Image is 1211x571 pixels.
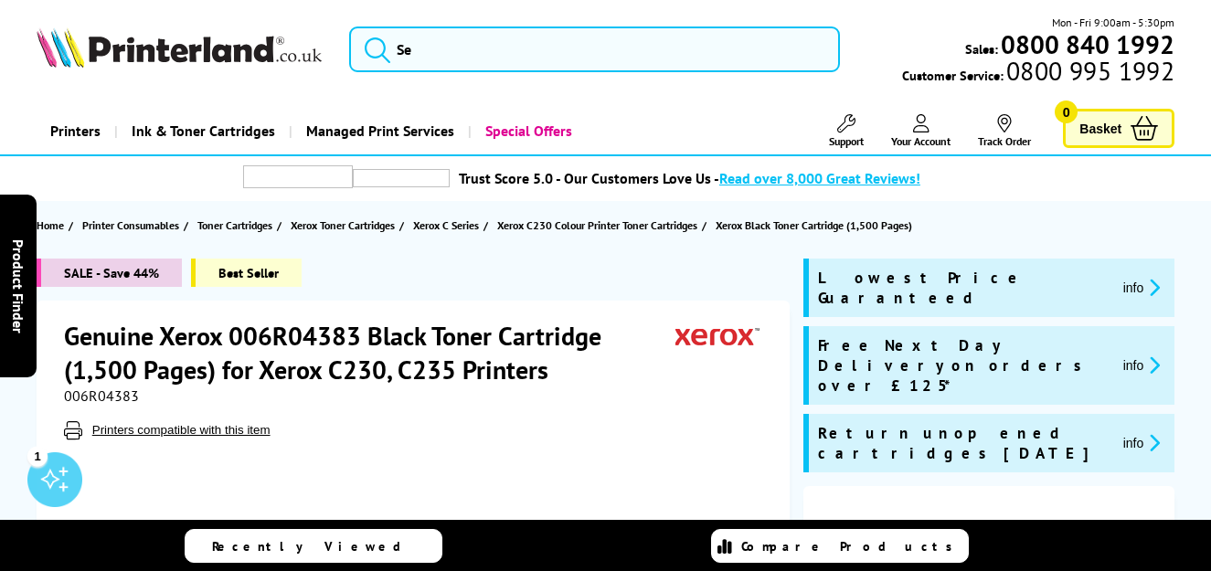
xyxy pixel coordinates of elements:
span: Basket [1079,116,1121,141]
a: Ink & Toner Cartridges [114,108,289,154]
span: 006R04383 [64,386,139,405]
span: Your Account [891,134,951,148]
span: Product Finder [9,238,27,333]
span: Ink & Toner Cartridges [132,108,275,154]
img: Printerland Logo [37,27,322,68]
span: Mon - Fri 9:00am - 5:30pm [1052,14,1174,31]
span: 0800 995 1992 [1004,62,1174,79]
span: Customer Service: [902,62,1174,84]
span: Xerox Black Toner Cartridge (1,500 Pages) [716,218,912,232]
span: Xerox Toner Cartridges [291,216,395,235]
a: Printerland Logo [37,27,326,71]
a: Your Account [891,114,951,148]
a: Home [37,216,69,235]
a: Special Offers [468,108,586,154]
a: Printers [37,108,114,154]
span: Return unopened cartridges [DATE] [818,423,1108,463]
span: Printer Consumables [82,216,179,235]
span: Compare Products [741,538,962,555]
a: Trust Score 5.0 - Our Customers Love Us -Read over 8,000 Great Reviews! [459,169,920,187]
span: Xerox C Series [413,216,479,235]
a: Printer Consumables [82,216,184,235]
span: Home [37,216,64,235]
span: Sales: [965,40,998,58]
a: Toner Cartridges [197,216,277,235]
a: Managed Print Services [289,108,468,154]
a: Compare Products [711,529,969,563]
img: trustpilot rating [353,169,450,187]
a: Xerox Toner Cartridges [291,216,399,235]
span: Free Next Day Delivery on orders over £125* [818,335,1108,396]
h1: Genuine Xerox 006R04383 Black Toner Cartridge (1,500 Pages) for Xerox C230, C235 Printers [64,319,675,386]
button: Printers compatible with this item [87,422,276,438]
span: Toner Cartridges [197,216,272,235]
button: promo-description [1118,354,1166,375]
span: Support [829,134,864,148]
img: trustpilot rating [243,165,353,188]
img: Xerox [675,319,760,353]
input: Se [349,26,840,72]
a: Recently Viewed [185,529,442,563]
a: Xerox C230 Colour Printer Toner Cartridges [497,216,702,235]
button: promo-description [1118,432,1166,453]
span: 0 [1055,100,1078,123]
a: Track Order [978,114,1031,148]
a: Support [829,114,864,148]
span: Xerox C230 Colour Printer Toner Cartridges [497,216,697,235]
span: SALE - Save 44% [37,259,182,287]
button: promo-description [1118,277,1166,298]
a: Basket 0 [1063,109,1174,148]
span: Best Seller [191,259,302,287]
span: Read over 8,000 Great Reviews! [719,169,920,187]
div: 1 [27,446,48,466]
b: 0800 840 1992 [1001,27,1174,61]
a: 0800 840 1992 [998,36,1174,53]
a: Xerox C Series [413,216,483,235]
span: Lowest Price Guaranteed [818,268,1108,308]
span: Recently Viewed [212,538,420,555]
